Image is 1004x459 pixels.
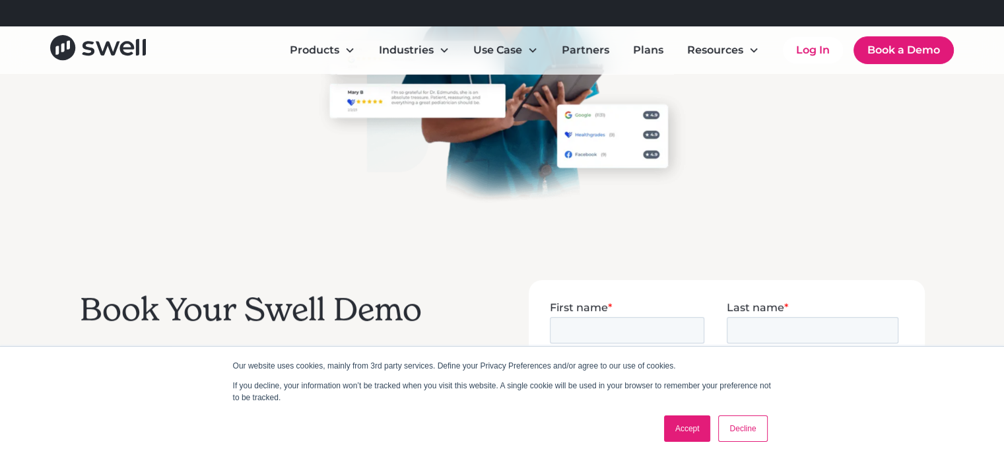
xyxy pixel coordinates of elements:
[141,358,214,386] input: Submit
[233,380,772,404] p: If you decline, your information won’t be tracked when you visit this website. A single cookie wi...
[622,37,674,63] a: Plans
[473,42,522,58] div: Use Case
[551,37,620,63] a: Partners
[177,108,259,121] span: Phone number
[279,37,366,63] div: Products
[233,360,772,372] p: Our website uses cookies, mainly from 3rd party services. Define your Privacy Preferences and/or ...
[783,37,843,63] a: Log In
[368,37,460,63] div: Industries
[1,226,308,244] a: Mobile Terms of Service
[290,42,339,58] div: Products
[80,291,476,329] h2: Book Your Swell Demo
[50,35,146,65] a: home
[379,42,434,58] div: Industries
[41,235,90,244] a: Privacy Policy
[718,415,767,442] a: Decline
[80,344,476,380] p: During your quick consultation, we’ll walk you through the ins and outs of review and feedback ge...
[853,36,954,64] a: Book a Demo
[463,37,549,63] div: Use Case
[677,37,770,63] div: Resources
[687,42,743,58] div: Resources
[664,415,711,442] a: Accept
